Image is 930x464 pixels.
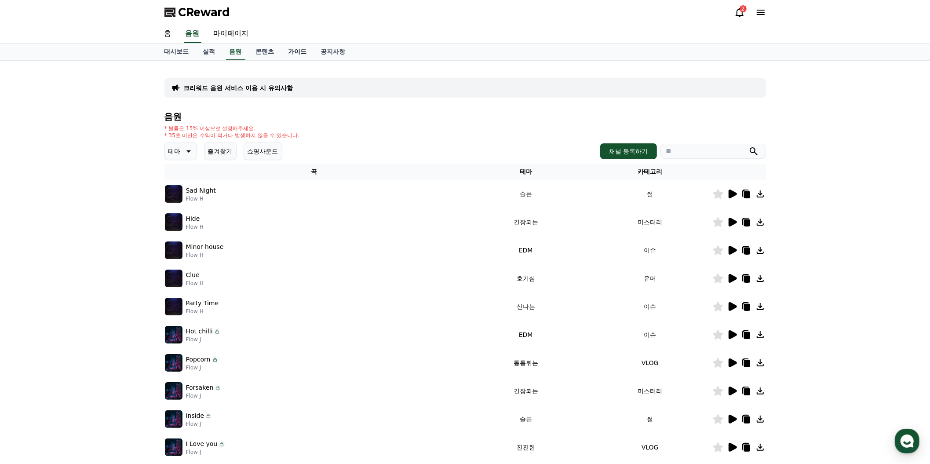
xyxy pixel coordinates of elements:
[184,84,293,92] a: 크리워드 음원 서비스 이용 시 유의사항
[186,449,226,456] p: Flow J
[600,143,656,159] button: 채널 등록하기
[249,44,281,60] a: 콘텐츠
[186,308,219,315] p: Flow H
[186,214,200,223] p: Hide
[463,405,588,433] td: 슬픈
[164,112,766,121] h4: 음원
[186,195,216,202] p: Flow H
[186,392,222,399] p: Flow J
[186,186,216,195] p: Sad Night
[164,132,300,139] p: * 35초 미만은 수익이 적거나 발생하지 않을 수 있습니다.
[588,433,712,461] td: VLOG
[3,279,58,301] a: 홈
[463,433,588,461] td: 잔잔한
[463,292,588,321] td: 신나는
[165,298,182,315] img: music
[168,145,181,157] p: 테마
[164,142,197,160] button: 테마
[165,241,182,259] img: music
[588,180,712,208] td: 썰
[588,164,712,180] th: 카테고리
[734,7,745,18] a: 2
[136,292,146,299] span: 설정
[186,411,204,420] p: Inside
[588,349,712,377] td: VLOG
[186,439,218,449] p: I Love you
[463,180,588,208] td: 슬픈
[165,354,182,372] img: music
[186,280,204,287] p: Flow H
[186,270,200,280] p: Clue
[165,185,182,203] img: music
[314,44,353,60] a: 공지사항
[281,44,314,60] a: 가이드
[463,208,588,236] td: 긴장되는
[463,264,588,292] td: 호기심
[463,377,588,405] td: 긴장되는
[463,349,588,377] td: 통통튀는
[165,270,182,287] img: music
[28,292,33,299] span: 홈
[244,142,282,160] button: 쇼핑사운드
[588,264,712,292] td: 유머
[186,327,213,336] p: Hot chilli
[588,377,712,405] td: 미스터리
[165,410,182,428] img: music
[186,420,212,427] p: Flow J
[186,364,219,371] p: Flow J
[740,5,747,12] div: 2
[186,223,204,230] p: Flow H
[165,438,182,456] img: music
[226,44,245,60] a: 음원
[588,321,712,349] td: 이슈
[204,142,237,160] button: 즐겨찾기
[463,321,588,349] td: EDM
[113,279,169,301] a: 설정
[165,382,182,400] img: music
[179,5,230,19] span: CReward
[157,44,196,60] a: 대시보드
[165,213,182,231] img: music
[164,5,230,19] a: CReward
[196,44,222,60] a: 실적
[186,242,224,252] p: Minor house
[186,299,219,308] p: Party Time
[164,125,300,132] p: * 볼륨은 15% 이상으로 설정해주세요.
[588,236,712,264] td: 이슈
[207,25,256,43] a: 마이페이지
[463,164,588,180] th: 테마
[80,292,91,300] span: 대화
[58,279,113,301] a: 대화
[588,292,712,321] td: 이슈
[588,208,712,236] td: 미스터리
[186,383,214,392] p: Forsaken
[165,326,182,343] img: music
[157,25,179,43] a: 홈
[588,405,712,433] td: 썰
[186,355,211,364] p: Popcorn
[184,25,201,43] a: 음원
[463,236,588,264] td: EDM
[186,336,221,343] p: Flow J
[164,164,464,180] th: 곡
[186,252,224,259] p: Flow H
